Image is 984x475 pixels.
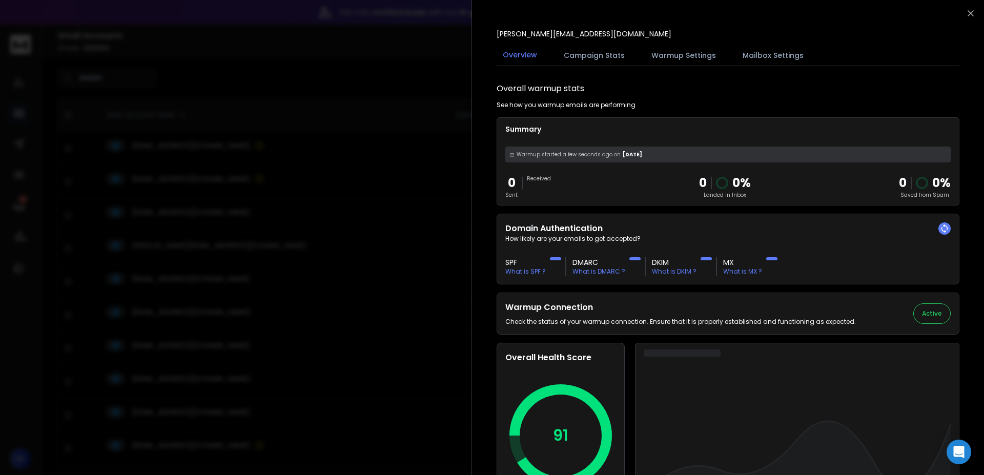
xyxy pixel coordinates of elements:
p: What is DKIM ? [652,267,696,276]
h2: Warmup Connection [505,301,856,314]
p: 0 [699,175,707,191]
button: Active [913,303,951,324]
p: [PERSON_NAME][EMAIL_ADDRESS][DOMAIN_NAME] [497,29,671,39]
p: 91 [553,426,568,445]
p: Saved from Spam [899,191,951,199]
p: Landed in Inbox [699,191,751,199]
h2: Domain Authentication [505,222,951,235]
p: Received [527,175,551,182]
h3: DKIM [652,257,696,267]
button: Overview [497,44,543,67]
p: Check the status of your warmup connection. Ensure that it is properly established and functionin... [505,318,856,326]
p: How likely are your emails to get accepted? [505,235,951,243]
div: [DATE] [505,147,951,162]
p: What is DMARC ? [572,267,625,276]
p: 0 [505,175,518,191]
p: Sent [505,191,518,199]
button: Campaign Stats [558,44,631,67]
strong: 0 [899,174,907,191]
h1: Overall warmup stats [497,82,584,95]
span: Warmup started a few seconds ago on [517,151,621,158]
p: See how you warmup emails are performing [497,101,635,109]
h2: Overall Health Score [505,352,616,364]
h3: DMARC [572,257,625,267]
div: Open Intercom Messenger [947,440,971,464]
p: 0 % [932,175,951,191]
p: 0 % [732,175,751,191]
button: Warmup Settings [645,44,722,67]
p: Summary [505,124,951,134]
h3: MX [723,257,762,267]
button: Mailbox Settings [736,44,810,67]
p: What is SPF ? [505,267,546,276]
h3: SPF [505,257,546,267]
p: What is MX ? [723,267,762,276]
